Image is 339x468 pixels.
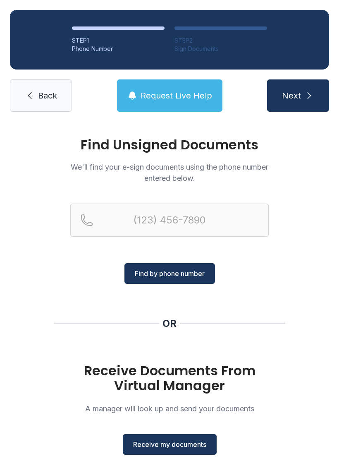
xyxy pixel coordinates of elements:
[141,90,212,101] span: Request Live Help
[162,317,177,330] div: OR
[174,36,267,45] div: STEP 2
[70,138,269,151] h1: Find Unsigned Documents
[70,204,269,237] input: Reservation phone number
[70,161,269,184] p: We'll find your e-sign documents using the phone number entered below.
[282,90,301,101] span: Next
[133,439,206,449] span: Receive my documents
[174,45,267,53] div: Sign Documents
[72,45,165,53] div: Phone Number
[38,90,57,101] span: Back
[135,269,205,278] span: Find by phone number
[70,403,269,414] p: A manager will look up and send your documents
[70,363,269,393] h1: Receive Documents From Virtual Manager
[72,36,165,45] div: STEP 1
